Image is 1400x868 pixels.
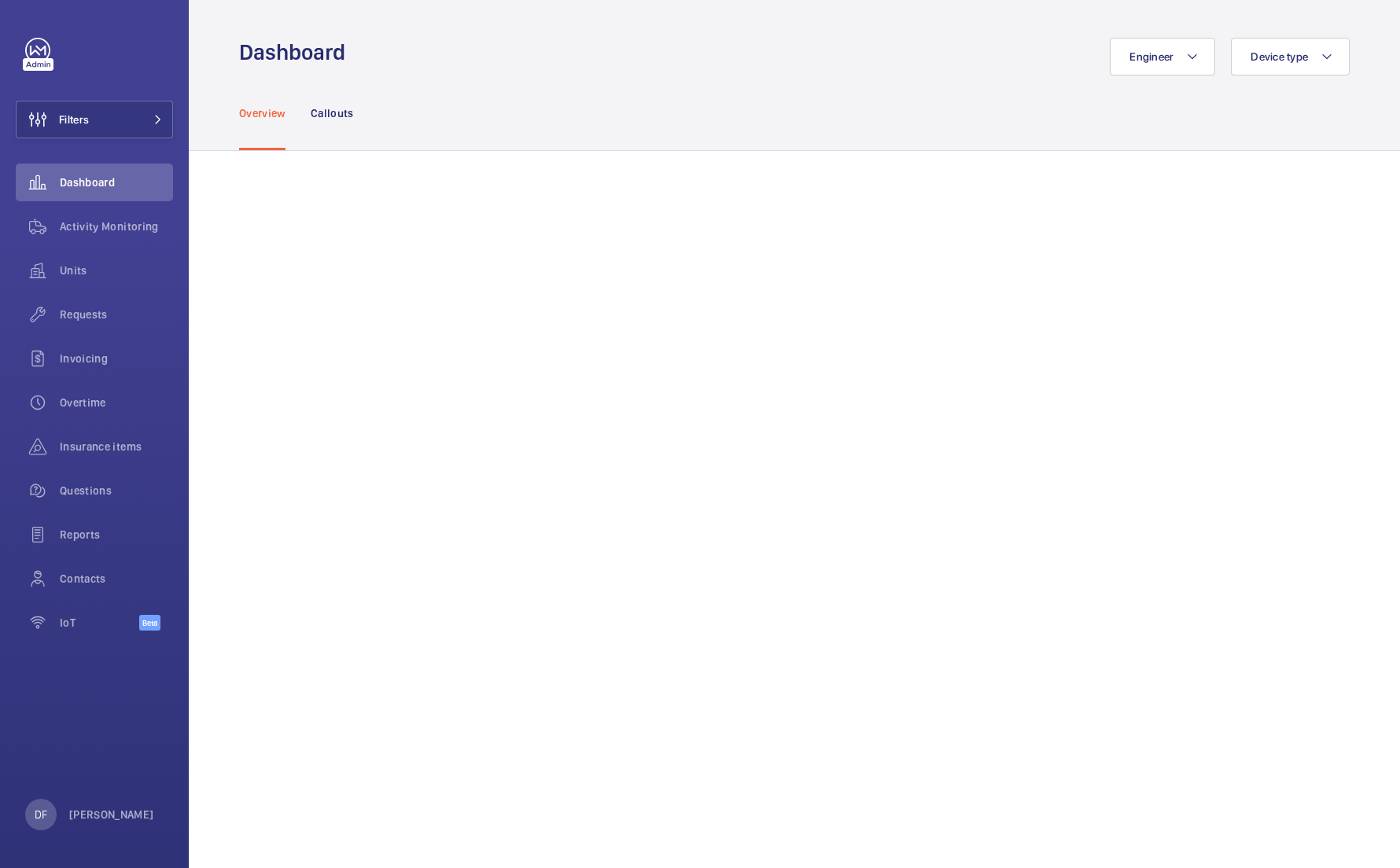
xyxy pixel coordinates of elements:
[16,101,173,138] button: Filters
[59,112,89,127] span: Filters
[60,571,173,587] span: Contacts
[60,439,173,454] span: Insurance items
[60,175,173,190] span: Dashboard
[1251,50,1308,63] span: Device type
[1129,50,1173,63] span: Engineer
[69,807,154,822] p: [PERSON_NAME]
[60,351,173,366] span: Invoicing
[239,38,355,67] h1: Dashboard
[139,615,160,631] span: Beta
[60,483,173,498] span: Questions
[35,807,47,822] p: DF
[239,105,286,121] p: Overview
[60,395,173,410] span: Overtime
[60,527,173,542] span: Reports
[60,615,139,631] span: IoT
[1231,38,1350,75] button: Device type
[60,219,173,234] span: Activity Monitoring
[1110,38,1215,75] button: Engineer
[60,307,173,322] span: Requests
[311,105,354,121] p: Callouts
[60,263,173,278] span: Units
